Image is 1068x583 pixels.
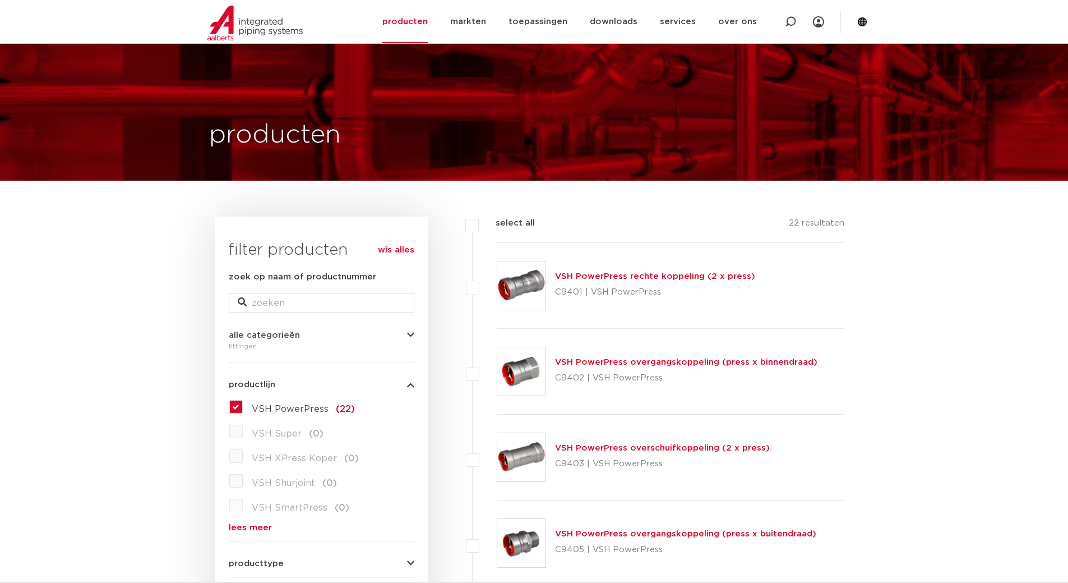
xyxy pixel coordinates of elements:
[555,283,755,301] p: C9401 | VSH PowerPress
[555,444,770,452] a: VSH PowerPress overschuifkoppeling (2 x press)
[497,519,545,567] img: Thumbnail for VSH PowerPress overgangskoppeling (press x buitendraad)
[555,541,816,559] p: C9405 | VSH PowerPress
[229,293,414,313] input: zoeken
[555,358,817,366] a: VSH PowerPress overgangskoppeling (press x binnendraad)
[479,217,535,230] label: select all
[229,270,376,284] label: zoek op naam of productnummer
[309,429,323,438] span: (0)
[229,380,414,389] button: productlijn
[252,405,329,414] span: VSH PowerPress
[497,261,545,310] img: Thumbnail for VSH PowerPress rechte koppeling (2 x press)
[789,217,844,234] p: 22 resultaten
[252,503,327,512] span: VSH SmartPress
[336,405,355,414] span: (22)
[229,331,300,339] span: alle categorieën
[555,369,817,387] p: C9402 | VSH PowerPress
[229,524,414,532] a: lees meer
[229,559,284,568] span: producttype
[555,455,770,473] p: C9403 | VSH PowerPress
[252,429,302,438] span: VSH Super
[229,339,414,353] div: fittingen
[555,272,755,281] a: VSH PowerPress rechte koppeling (2 x press)
[252,479,315,488] span: VSH Shurjoint
[209,117,341,153] h1: producten
[497,433,545,481] img: Thumbnail for VSH PowerPress overschuifkoppeling (2 x press)
[344,454,359,463] span: (0)
[335,503,349,512] span: (0)
[252,454,337,463] span: VSH XPress Koper
[229,380,275,389] span: productlijn
[229,559,414,568] button: producttype
[229,331,414,339] button: alle categorieën
[322,479,337,488] span: (0)
[378,244,414,257] a: wis alles
[555,530,816,538] a: VSH PowerPress overgangskoppeling (press x buitendraad)
[497,347,545,396] img: Thumbnail for VSH PowerPress overgangskoppeling (press x binnendraad)
[229,239,414,261] h3: filter producten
